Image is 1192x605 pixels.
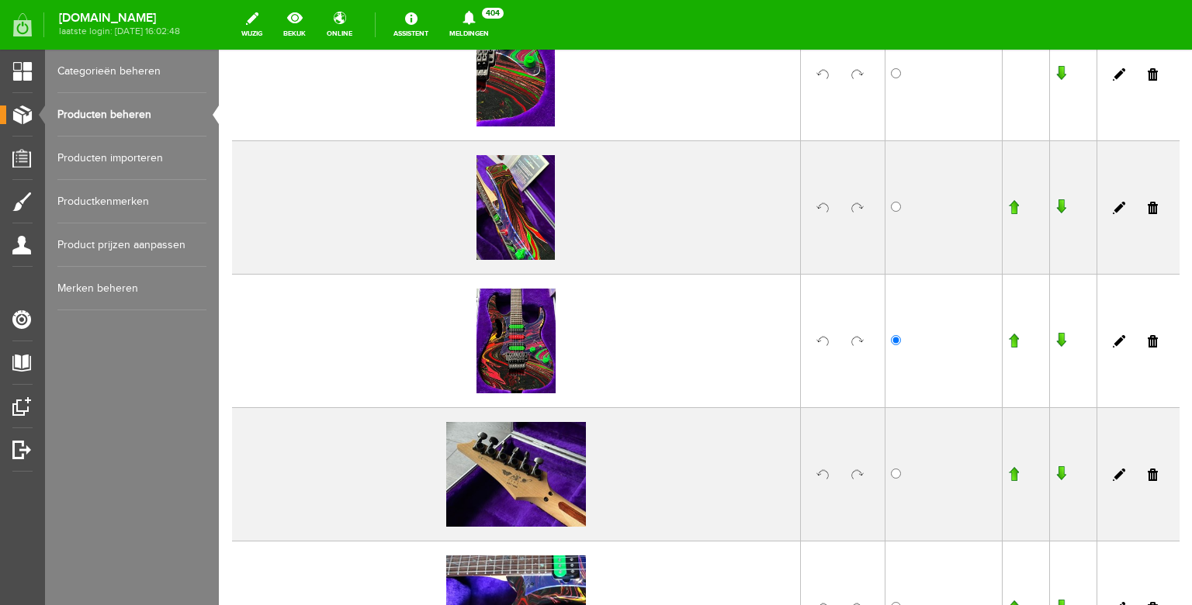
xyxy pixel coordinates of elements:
[57,223,206,267] a: Product prijzen aanpassen
[929,552,939,565] a: Verwijderen
[258,239,337,344] img: whatsapp-image-2025-09-18-at-12.08.07-1-.jpeg
[274,8,315,42] a: bekijk
[59,27,180,36] span: laatste login: [DATE] 16:02:48
[232,8,272,42] a: wijzig
[440,8,498,42] a: Meldingen404
[57,93,206,137] a: Producten beheren
[258,105,337,210] img: whatsapp-image-2025-09-19-at-09.25.40.jpeg
[894,19,906,31] a: Bewerken
[894,152,906,164] a: Bewerken
[894,285,906,298] a: Bewerken
[57,267,206,310] a: Merken beheren
[929,285,939,298] a: Verwijderen
[894,552,906,565] a: Bewerken
[929,19,939,31] a: Verwijderen
[384,8,438,42] a: Assistent
[57,137,206,180] a: Producten importeren
[57,50,206,93] a: Categorieën beheren
[59,14,180,22] strong: [DOMAIN_NAME]
[57,180,206,223] a: Productkenmerken
[929,152,939,164] a: Verwijderen
[317,8,362,42] a: online
[227,372,367,477] img: whatsapp-image-2025-09-18-at-12.08.05.jpeg
[894,419,906,431] a: Bewerken
[929,419,939,431] a: Verwijderen
[482,8,504,19] span: 404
